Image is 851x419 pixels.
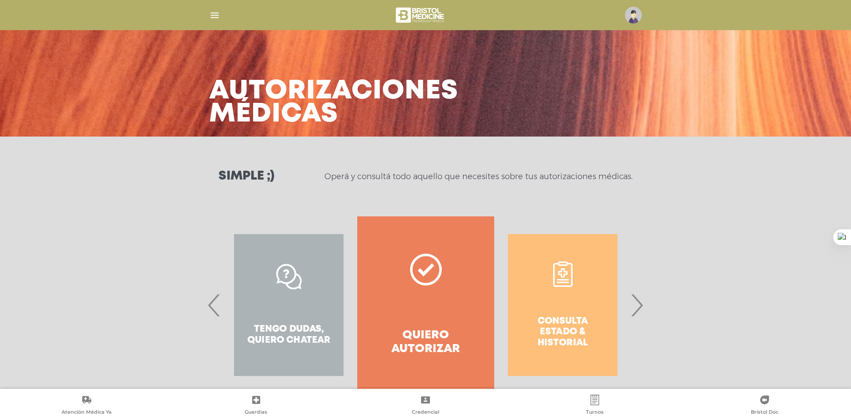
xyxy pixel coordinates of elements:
[680,395,849,417] a: Bristol Doc
[171,395,340,417] a: Guardias
[209,80,458,126] h3: Autorizaciones médicas
[341,395,510,417] a: Credencial
[2,395,171,417] a: Atención Médica Ya
[510,395,679,417] a: Turnos
[62,409,112,417] span: Atención Médica Ya
[586,409,604,417] span: Turnos
[373,329,478,356] h4: Quiero autorizar
[412,409,439,417] span: Credencial
[357,216,494,394] a: Quiero autorizar
[219,170,274,183] h3: Simple ;)
[245,409,267,417] span: Guardias
[751,409,778,417] span: Bristol Doc
[628,281,645,329] span: Next
[394,4,447,26] img: bristol-medicine-blanco.png
[209,10,220,21] img: Cober_menu-lines-white.svg
[324,171,632,182] p: Operá y consultá todo aquello que necesites sobre tus autorizaciones médicas.
[206,281,223,329] span: Previous
[625,7,642,23] img: profile-placeholder.svg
